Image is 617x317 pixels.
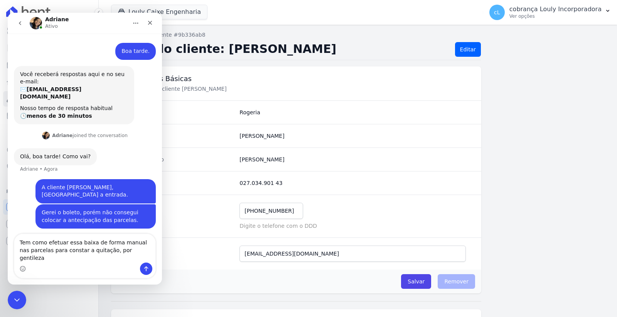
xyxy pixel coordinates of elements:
[6,136,148,166] div: Adriane diz…
[19,100,84,106] b: menos de 30 minutos
[6,118,148,136] div: Adriane diz…
[3,142,95,158] a: Crédito
[6,53,148,118] div: Operator diz…
[111,5,207,19] button: Louly Caixe Engenharia
[8,291,26,309] iframe: Intercom live chat
[509,13,602,19] p: Ver opções
[239,156,472,163] dd: [PERSON_NAME]
[120,156,233,163] dt: Nome Completo
[7,221,148,250] textarea: Envie uma mensagem...
[509,5,602,13] p: cobrança Louly Incorporadora
[28,192,148,216] div: Gerei o boleto, porém não consegui colocar a antecipação das parcelas.
[239,222,472,230] p: Digite o telefone com o DDD
[494,10,500,15] span: cL
[153,31,205,39] a: Cliente #9b336ab8
[12,253,18,259] button: Selecionador de Emoji
[120,179,233,187] dt: Documento
[111,31,605,39] nav: Breadcrumb
[12,154,50,159] div: Adriane • Agora
[6,53,126,112] div: Você receberá respostas aqui e no seu e-mail:✉️[EMAIL_ADDRESS][DOMAIN_NAME]Nosso tempo de respost...
[455,42,481,57] a: Editar
[239,132,472,140] dd: [PERSON_NAME]
[12,140,83,148] div: Olá, boa tarde! Como vai?
[114,35,142,42] div: Boa tarde.
[401,274,431,289] input: Salvar
[3,108,95,124] a: Minha Carteira
[120,246,233,262] dt: Email
[3,199,95,215] a: Recebíveis
[239,108,472,116] dd: Rogeria
[108,30,148,47] div: Boa tarde.
[3,57,95,73] a: Parcelas
[6,187,92,196] div: Plataformas
[3,125,95,141] a: Transferências
[3,216,95,232] a: Conta Hent
[120,203,233,230] dt: Telefone
[3,40,95,56] a: Contratos
[239,179,472,187] dd: 027.034.901 43
[12,73,74,87] b: [EMAIL_ADDRESS][DOMAIN_NAME]
[28,166,148,191] div: A cliente [PERSON_NAME], [GEOGRAPHIC_DATA] a entrada.
[120,74,472,83] h3: Informações Básicas
[8,13,162,285] iframe: Intercom live chat
[3,91,95,107] a: Clientes
[6,166,148,192] div: cobrança diz…
[120,108,233,116] dt: Nome
[12,58,120,88] div: Você receberá respostas aqui e no seu e-mail: ✉️
[120,132,233,140] dt: Sobrenome
[3,23,95,39] a: Visão Geral
[132,250,145,262] button: Enviar uma mensagem
[44,120,65,125] b: Adriane
[12,92,120,107] div: Nosso tempo de resposta habitual 🕒
[3,74,95,90] a: Lotes
[34,196,142,211] div: Gerei o boleto, porém não consegui colocar a antecipação das parcelas.
[483,2,617,23] button: cL cobrança Louly Incorporadora Ver opções
[6,192,148,225] div: cobrança diz…
[111,42,449,57] h2: Dados do cliente: [PERSON_NAME]
[44,119,120,126] div: joined the conversation
[120,85,379,93] p: Detalhes do(a) cliente [PERSON_NAME]
[438,274,475,289] span: Remover
[34,171,142,186] div: A cliente [PERSON_NAME], [GEOGRAPHIC_DATA] a entrada.
[6,136,89,153] div: Olá, boa tarde! Como vai?Adriane • Agora
[3,159,95,175] a: Negativação
[34,119,42,127] img: Profile image for Adriane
